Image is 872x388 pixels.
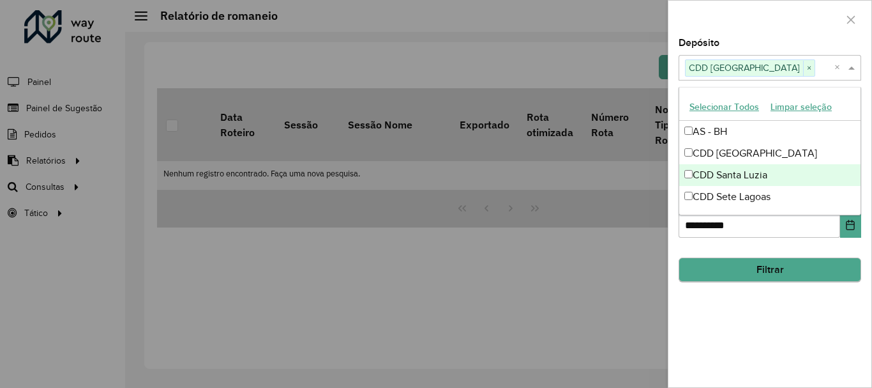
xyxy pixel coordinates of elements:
button: Limpar seleção [765,97,838,117]
div: CDD Sete Lagoas [679,186,861,208]
div: AS - BH [679,121,861,143]
button: Filtrar [679,258,861,282]
div: CDD Santa Luzia [679,164,861,186]
button: Selecionar Todos [684,97,765,117]
span: CDD [GEOGRAPHIC_DATA] [686,60,803,75]
button: Choose Date [840,212,861,238]
label: Depósito [679,35,719,50]
ng-dropdown-panel: Options list [679,87,861,215]
div: CDD [GEOGRAPHIC_DATA] [679,143,861,164]
span: Clear all [834,60,845,75]
span: × [803,61,815,76]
